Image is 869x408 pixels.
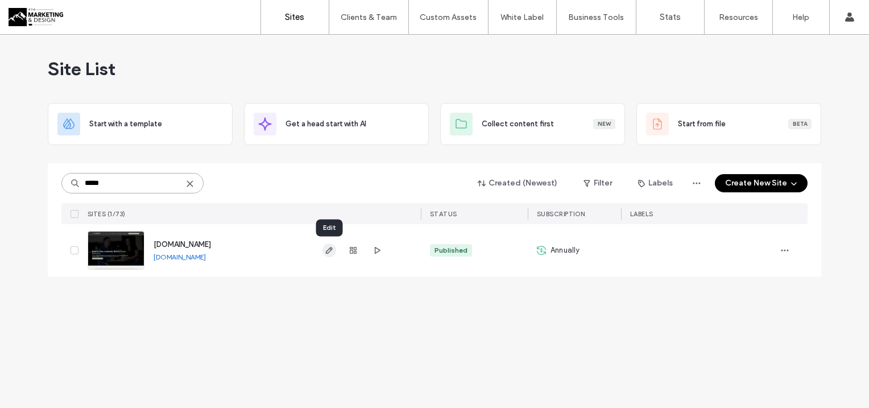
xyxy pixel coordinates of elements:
[341,13,397,22] label: Clients & Team
[285,118,366,130] span: Get a head start with AI
[793,13,810,22] label: Help
[89,118,162,130] span: Start with a template
[636,103,821,145] div: Start from fileBeta
[48,103,233,145] div: Start with a template
[501,13,544,22] label: White Label
[660,12,681,22] label: Stats
[154,240,211,249] a: [DOMAIN_NAME]
[420,13,477,22] label: Custom Assets
[551,245,580,256] span: Annually
[244,103,429,145] div: Get a head start with AI
[788,119,812,129] div: Beta
[715,174,808,192] button: Create New Site
[154,253,206,261] a: [DOMAIN_NAME]
[678,118,726,130] span: Start from file
[48,57,115,80] span: Site List
[468,174,568,192] button: Created (Newest)
[630,210,653,218] span: LABELS
[285,12,305,22] label: Sites
[572,174,623,192] button: Filter
[430,210,457,218] span: STATUS
[628,174,683,192] button: Labels
[482,118,554,130] span: Collect content first
[316,220,343,237] div: Edit
[593,119,615,129] div: New
[440,103,625,145] div: Collect content firstNew
[88,210,126,218] span: SITES (1/73)
[569,13,624,22] label: Business Tools
[435,245,467,255] div: Published
[719,13,758,22] label: Resources
[26,8,49,18] span: Help
[537,210,585,218] span: SUBSCRIPTION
